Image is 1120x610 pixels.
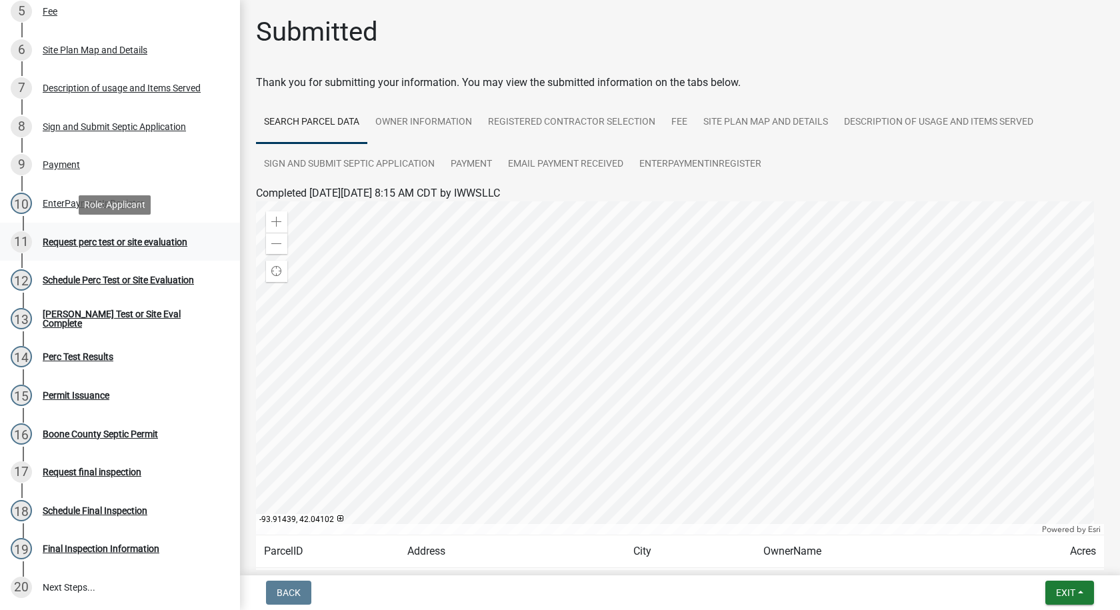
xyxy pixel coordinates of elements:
a: Fee [663,101,695,144]
td: Address [399,535,625,568]
td: ParcelID [256,535,399,568]
div: Request perc test or site evaluation [43,237,187,247]
div: Role: Applicant [79,195,151,215]
div: 14 [11,346,32,367]
div: 6 [11,39,32,61]
div: Zoom out [266,233,287,254]
div: Powered by [1039,524,1104,535]
a: Registered Contractor Selection [480,101,663,144]
div: 18 [11,500,32,521]
a: Search Parcel Data [256,101,367,144]
div: Schedule Perc Test or Site Evaluation [43,275,194,285]
div: 16 [11,423,32,445]
span: Completed [DATE][DATE] 8:15 AM CDT by IWWSLLC [256,187,500,199]
a: Site Plan Map and Details [695,101,836,144]
div: 11 [11,231,32,253]
div: 17 [11,461,32,483]
a: Esri [1088,525,1101,534]
div: 5 [11,1,32,22]
div: Find my location [266,261,287,282]
div: Sign and Submit Septic Application [43,122,186,131]
td: Acres [1046,535,1104,568]
a: Email Payment Received [500,143,631,186]
div: 9 [11,154,32,175]
div: 8 [11,116,32,137]
div: Payment [43,160,80,169]
div: Final Inspection Information [43,544,159,553]
span: Back [277,587,301,598]
div: 7 [11,77,32,99]
td: [PERSON_NAME] [625,568,755,601]
td: 088426314100006 [256,568,399,601]
div: EnterPaymentInRegister [43,199,144,208]
div: 13 [11,308,32,329]
div: Description of usage and Items Served [43,83,201,93]
a: EnterPaymentInRegister [631,143,769,186]
div: 12 [11,269,32,291]
span: Exit [1056,587,1075,598]
div: Request final inspection [43,467,141,477]
div: Fee [43,7,57,16]
div: Perc Test Results [43,352,113,361]
div: Boone County Septic Permit [43,429,158,439]
div: 15 [11,385,32,406]
div: Permit Issuance [43,391,109,400]
h1: Submitted [256,16,378,48]
button: Exit [1045,581,1094,605]
div: 20 [11,577,32,598]
div: Site Plan Map and Details [43,45,147,55]
td: 0.730 [1046,568,1104,601]
a: Description of usage and Items Served [836,101,1041,144]
td: [PERSON_NAME] | [PERSON_NAME] (DED) [755,568,1046,601]
div: Schedule Final Inspection [43,506,147,515]
td: OwnerName [755,535,1046,568]
a: Payment [443,143,500,186]
div: Zoom in [266,211,287,233]
button: Back [266,581,311,605]
div: 19 [11,538,32,559]
a: Owner Information [367,101,480,144]
div: Thank you for submitting your information. You may view the submitted information on the tabs below. [256,75,1104,91]
a: Sign and Submit Septic Application [256,143,443,186]
td: City [625,535,755,568]
td: [STREET_ADDRESS][US_STATE] [399,568,625,601]
div: [PERSON_NAME] Test or Site Eval Complete [43,309,219,328]
div: 10 [11,193,32,214]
